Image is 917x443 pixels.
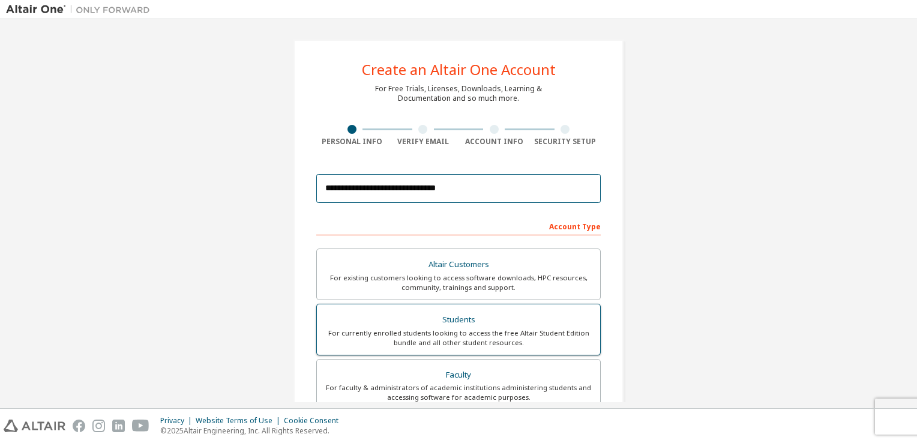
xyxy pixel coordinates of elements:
div: Cookie Consent [284,416,346,426]
img: altair_logo.svg [4,420,65,432]
div: For currently enrolled students looking to access the free Altair Student Edition bundle and all ... [324,328,593,348]
div: Students [324,312,593,328]
img: youtube.svg [132,420,149,432]
div: Account Type [316,216,601,235]
div: For faculty & administrators of academic institutions administering students and accessing softwa... [324,383,593,402]
div: For existing customers looking to access software downloads, HPC resources, community, trainings ... [324,273,593,292]
img: Altair One [6,4,156,16]
img: instagram.svg [92,420,105,432]
div: Account Info [458,137,530,146]
img: linkedin.svg [112,420,125,432]
div: For Free Trials, Licenses, Downloads, Learning & Documentation and so much more. [375,84,542,103]
div: Altair Customers [324,256,593,273]
div: Create an Altair One Account [362,62,556,77]
div: Privacy [160,416,196,426]
div: Security Setup [530,137,601,146]
div: Verify Email [388,137,459,146]
div: Faculty [324,367,593,384]
div: Personal Info [316,137,388,146]
img: facebook.svg [73,420,85,432]
p: © 2025 Altair Engineering, Inc. All Rights Reserved. [160,426,346,436]
div: Website Terms of Use [196,416,284,426]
